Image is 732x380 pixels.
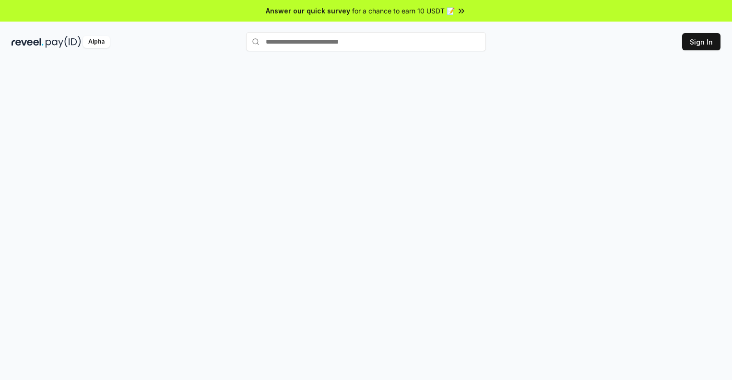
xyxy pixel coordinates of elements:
[46,36,81,48] img: pay_id
[682,33,720,50] button: Sign In
[12,36,44,48] img: reveel_dark
[266,6,350,16] span: Answer our quick survey
[352,6,455,16] span: for a chance to earn 10 USDT 📝
[83,36,110,48] div: Alpha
